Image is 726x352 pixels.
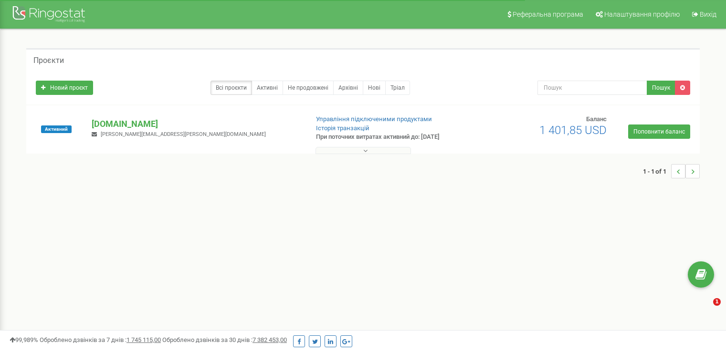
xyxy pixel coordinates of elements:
[537,81,647,95] input: Пошук
[363,81,386,95] a: Нові
[513,10,583,18] span: Реферальна програма
[162,336,287,343] span: Оброблено дзвінків за 30 днів :
[643,164,671,178] span: 1 - 1 of 1
[33,56,64,65] h5: Проєкти
[385,81,410,95] a: Тріал
[628,124,690,139] a: Поповнити баланс
[92,118,300,130] p: [DOMAIN_NAME]
[253,336,287,343] u: 7 382 453,00
[647,81,675,95] button: Пошук
[283,81,334,95] a: Не продовжені
[700,10,716,18] span: Вихід
[10,336,38,343] span: 99,989%
[101,131,266,137] span: [PERSON_NAME][EMAIL_ADDRESS][PERSON_NAME][DOMAIN_NAME]
[316,133,469,142] p: При поточних витратах активний до: [DATE]
[210,81,252,95] a: Всі проєкти
[586,115,607,123] span: Баланс
[316,115,432,123] a: Управління підключеними продуктами
[539,124,607,137] span: 1 401,85 USD
[316,124,369,132] a: Історія транзакцій
[40,336,161,343] span: Оброблено дзвінків за 7 днів :
[333,81,363,95] a: Архівні
[126,336,161,343] u: 1 745 115,00
[604,10,680,18] span: Налаштування профілю
[643,155,700,188] nav: ...
[36,81,93,95] a: Новий проєкт
[41,125,72,133] span: Активний
[252,81,283,95] a: Активні
[713,298,721,306] span: 1
[694,298,716,321] iframe: Intercom live chat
